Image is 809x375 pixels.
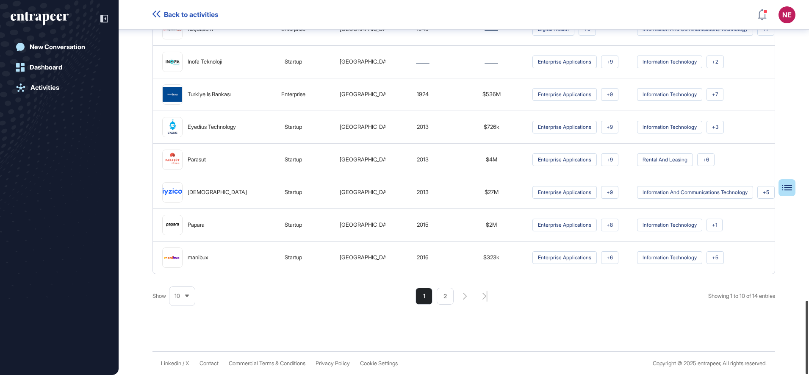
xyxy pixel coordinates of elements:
[186,360,189,367] a: X
[285,123,302,130] span: startup
[706,121,724,133] span: +3
[601,251,618,264] span: +6
[708,292,775,300] div: Showing 1 to 10 of 14 entries
[637,153,693,166] span: Rental and Leasing
[285,156,302,163] span: startup
[416,288,432,305] li: 1
[601,56,618,68] span: +9
[188,90,231,99] div: Turkiye Is Bankası
[706,88,723,101] span: +7
[285,221,302,228] span: startup
[11,12,69,25] div: entrapeer-logo
[486,221,497,228] span: $2M
[163,87,182,101] img: image
[163,255,182,260] img: image
[30,84,59,92] div: Activities
[532,153,597,166] span: enterprise applications
[152,292,166,300] span: Show
[199,360,219,367] span: Contact
[601,186,618,199] span: +9
[653,360,767,367] div: Copyright © 2025 entrapeer, All rights reserved.
[706,56,724,68] span: +2
[637,251,702,264] span: Information Technology
[637,88,702,101] span: Information Technology
[285,254,302,261] span: startup
[285,189,302,195] span: startup
[340,156,395,163] span: [GEOGRAPHIC_DATA]
[188,221,205,229] div: Papara
[463,293,467,300] div: search-pagination-next-button
[637,121,702,133] span: Information Technology
[163,188,182,197] img: image
[637,56,702,68] span: Information Technology
[482,91,501,97] span: $536M
[360,360,398,367] a: Cookie Settings
[188,58,222,66] div: Inofa Teknoloji
[637,219,702,231] span: Information Technology
[285,58,302,65] span: startup
[340,25,395,32] span: [GEOGRAPHIC_DATA]
[437,288,454,305] li: 2
[532,186,597,199] span: enterprise applications
[163,220,182,230] img: image
[161,360,181,367] a: Linkedin
[417,189,429,195] span: 2013
[417,156,429,163] span: 2013
[532,88,597,101] span: enterprise applications
[281,25,305,32] span: enterprise
[340,189,395,195] span: [GEOGRAPHIC_DATA]
[188,156,206,164] div: Parasut
[532,251,597,264] span: enterprise applications
[30,43,85,51] div: New Conversation
[163,150,182,169] img: image
[417,254,429,261] span: 2016
[188,123,236,131] div: Eyedius Technology
[163,117,182,137] img: image
[152,11,218,19] a: Back to activities
[11,79,108,96] a: Activities
[340,58,395,65] span: [GEOGRAPHIC_DATA]
[11,39,108,56] a: New Conversation
[532,219,597,231] span: enterprise applications
[601,121,618,133] span: +9
[183,360,184,367] span: /
[188,253,208,262] div: manibux
[601,153,618,166] span: +9
[340,123,395,130] span: [GEOGRAPHIC_DATA]
[601,88,618,101] span: +9
[229,360,305,367] a: Commercial Terms & Conditions
[417,91,429,97] span: 1924
[340,221,395,228] span: [GEOGRAPHIC_DATA]
[483,254,499,261] span: $323k
[281,91,305,97] span: enterprise
[486,156,497,163] span: $4M
[417,123,429,130] span: 2013
[316,360,350,367] a: Privacy Policy
[484,123,499,130] span: $726k
[163,52,182,72] img: image
[706,219,723,231] span: +1
[697,153,715,166] span: +6
[340,91,395,97] span: [GEOGRAPHIC_DATA]
[532,121,597,133] span: enterprise applications
[416,25,429,32] span: 1945
[340,254,395,261] span: [GEOGRAPHIC_DATA]
[779,6,795,23] button: NE
[601,219,618,231] span: +8
[532,56,597,68] span: enterprise applications
[706,251,724,264] span: +5
[757,186,775,199] span: +5
[485,189,499,195] span: $27M
[11,59,108,76] a: Dashboard
[164,11,218,19] span: Back to activities
[637,186,753,199] span: information and communications technology
[30,64,62,71] div: Dashboard
[417,221,429,228] span: 2015
[482,291,488,302] div: search-pagination-last-page-button
[188,188,247,197] div: [DEMOGRAPHIC_DATA]
[175,293,180,299] span: 10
